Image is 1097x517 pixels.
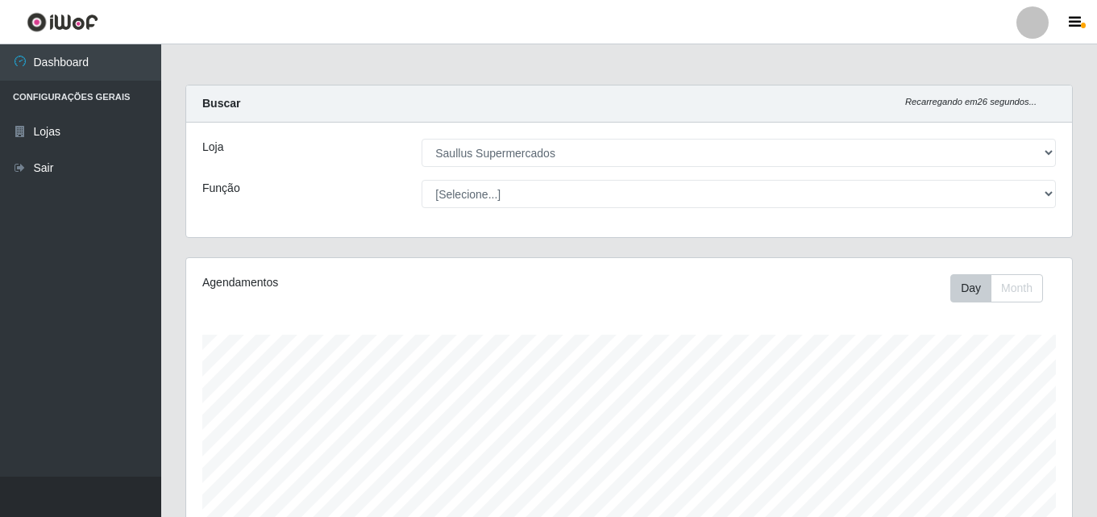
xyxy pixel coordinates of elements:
[950,274,991,302] button: Day
[991,274,1043,302] button: Month
[950,274,1043,302] div: First group
[27,12,98,32] img: CoreUI Logo
[905,97,1037,106] i: Recarregando em 26 segundos...
[950,274,1056,302] div: Toolbar with button groups
[202,97,240,110] strong: Buscar
[202,274,544,291] div: Agendamentos
[202,139,223,156] label: Loja
[202,180,240,197] label: Função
